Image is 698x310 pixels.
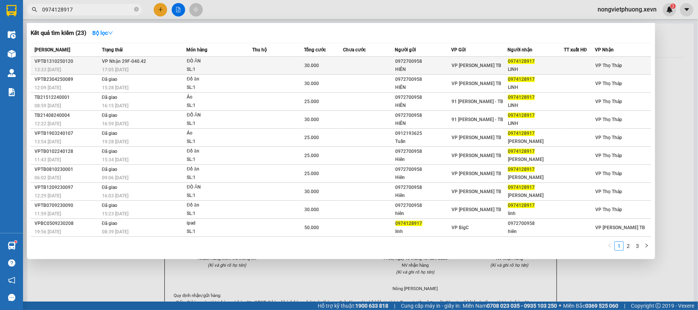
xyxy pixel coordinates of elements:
[595,207,622,212] span: VP Thọ Tháp
[8,242,16,250] img: warehouse-icon
[396,102,451,110] div: HIÊN
[34,103,61,108] span: 08:59 [DATE]
[595,47,614,52] span: VP Nhận
[134,6,139,13] span: close-circle
[102,103,128,108] span: 16:15 [DATE]
[304,189,319,194] span: 30.000
[92,30,113,36] strong: Bộ lọc
[34,175,61,180] span: 06:02 [DATE]
[395,47,416,52] span: Người gửi
[452,189,501,194] span: VP [PERSON_NAME] TB
[304,63,319,68] span: 30.000
[187,138,244,146] div: SL: 1
[187,93,244,102] div: Áo
[102,175,128,180] span: 09:06 [DATE]
[102,193,128,198] span: 16:03 [DATE]
[605,241,614,251] li: Previous Page
[508,84,563,92] div: LINH
[187,120,244,128] div: SL: 1
[42,5,133,14] input: Tìm tên, số ĐT hoặc mã đơn
[72,19,320,28] li: Số 10 ngõ 15 Ngọc Hồi, Q.[PERSON_NAME], [GEOGRAPHIC_DATA]
[595,135,622,140] span: VP Thọ Tháp
[608,243,612,248] span: left
[615,242,623,250] a: 1
[102,131,118,136] span: Đã giao
[187,201,244,210] div: Đồ ăn
[452,171,501,176] span: VP [PERSON_NAME] TB
[304,207,319,212] span: 30.000
[34,93,100,102] div: TB21512240001
[10,10,48,48] img: logo.jpg
[452,135,501,140] span: VP [PERSON_NAME] TB
[10,56,96,68] b: GỬI : VP Thọ Tháp
[86,27,119,39] button: Bộ lọcdown
[396,93,451,102] div: 0972700958
[34,193,61,198] span: 12:29 [DATE]
[8,31,16,39] img: warehouse-icon
[396,138,451,146] div: Tuấn
[595,225,645,230] span: VP [PERSON_NAME] TB
[34,130,100,138] div: VPTB1903240107
[595,189,622,194] span: VP Thọ Tháp
[252,47,267,52] span: Thu hộ
[102,113,118,118] span: Đã giao
[508,66,563,74] div: LINH
[102,47,123,52] span: Trạng thái
[624,242,632,250] a: 2
[187,57,244,66] div: ĐÒ ĂN
[452,153,501,158] span: VP [PERSON_NAME] TB
[186,47,207,52] span: Món hàng
[187,66,244,74] div: SL: 1
[102,185,118,190] span: Đã giao
[614,241,624,251] li: 1
[508,113,535,118] span: 0974128917
[304,99,319,104] span: 25.000
[508,185,535,190] span: 0974128917
[396,75,451,84] div: 0972700958
[508,59,535,64] span: 0974128917
[72,28,320,38] li: Hotline: 19001155
[508,210,563,218] div: linh
[508,192,563,200] div: [PERSON_NAME]
[8,259,15,267] span: question-circle
[34,148,100,156] div: VPTB0102240128
[8,50,16,58] img: warehouse-icon
[452,99,503,104] span: 91 [PERSON_NAME] - TB
[396,57,451,66] div: 0972700958
[187,147,244,156] div: Đồ ăn
[396,130,451,138] div: 0912193625
[595,81,622,86] span: VP Thọ Tháp
[102,211,128,217] span: 15:23 [DATE]
[102,229,128,235] span: 08:39 [DATE]
[102,121,128,126] span: 16:59 [DATE]
[508,149,535,154] span: 0974128917
[595,99,622,104] span: VP Thọ Tháp
[396,112,451,120] div: 0972700958
[564,47,587,52] span: TT xuất HĐ
[102,59,146,64] span: VP Nhận 29F-040.42
[396,184,451,192] div: 0972700958
[34,139,61,144] span: 13:54 [DATE]
[108,30,113,36] span: down
[34,211,61,217] span: 11:59 [DATE]
[102,67,128,72] span: 17:05 [DATE]
[605,241,614,251] button: left
[595,171,622,176] span: VP Thọ Tháp
[508,203,535,208] span: 0974128917
[396,156,451,164] div: Hiên
[187,174,244,182] div: SL: 1
[187,111,244,120] div: ĐỒ ĂN
[34,202,100,210] div: VPTB0709230090
[304,117,319,122] span: 30.000
[15,241,17,243] sup: 1
[8,69,16,77] img: warehouse-icon
[187,192,244,200] div: SL: 1
[8,294,15,301] span: message
[508,138,563,146] div: [PERSON_NAME]
[102,149,118,154] span: Đã giao
[187,102,244,110] div: SL: 1
[507,47,532,52] span: Người nhận
[304,171,319,176] span: 25.000
[34,121,61,126] span: 12:22 [DATE]
[102,203,118,208] span: Đã giao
